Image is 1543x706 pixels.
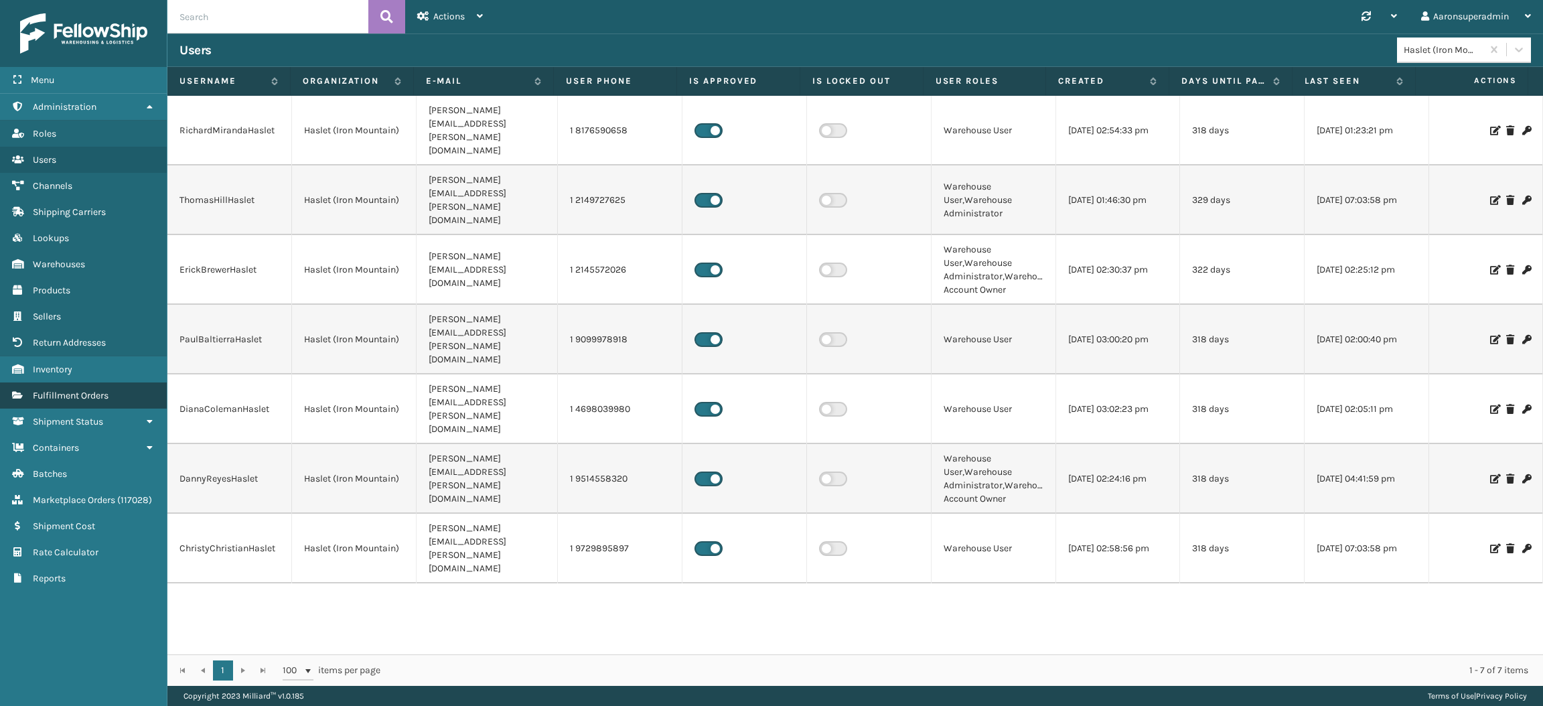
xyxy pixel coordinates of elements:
span: items per page [283,660,380,681]
label: E-mail [426,75,528,87]
td: [PERSON_NAME][EMAIL_ADDRESS][PERSON_NAME][DOMAIN_NAME] [417,96,559,165]
span: Batches [33,468,67,480]
i: Change Password [1522,126,1530,135]
td: [DATE] 02:00:40 pm [1305,305,1429,374]
td: 1 2145572026 [558,235,682,305]
i: Edit [1490,405,1498,414]
span: Reports [33,573,66,584]
label: Created [1058,75,1143,87]
td: 322 days [1180,235,1305,305]
td: 318 days [1180,444,1305,514]
td: Warehouse User [932,514,1056,583]
td: Warehouse User,Warehouse Administrator,Warehouse Account Owner [932,235,1056,305]
td: 318 days [1180,305,1305,374]
span: Administration [33,101,96,113]
i: Change Password [1522,544,1530,553]
td: Haslet (Iron Mountain) [292,235,417,305]
label: Is Locked Out [812,75,911,87]
span: Menu [31,74,54,86]
span: Shipment Cost [33,520,95,532]
td: 318 days [1180,374,1305,444]
img: logo [20,13,147,54]
td: Haslet (Iron Mountain) [292,96,417,165]
td: Warehouse User,Warehouse Administrator [932,165,1056,235]
i: Edit [1490,265,1498,275]
i: Change Password [1522,474,1530,484]
span: Inventory [33,364,72,375]
span: 100 [283,664,303,677]
td: [DATE] 03:00:20 pm [1056,305,1181,374]
span: Shipment Status [33,416,103,427]
i: Change Password [1522,405,1530,414]
td: 1 9729895897 [558,514,682,583]
td: Haslet (Iron Mountain) [292,514,417,583]
td: 329 days [1180,165,1305,235]
a: Privacy Policy [1476,691,1527,701]
label: Username [179,75,265,87]
td: [PERSON_NAME][EMAIL_ADDRESS][DOMAIN_NAME] [417,235,559,305]
td: [DATE] 02:30:37 pm [1056,235,1181,305]
td: ErickBrewerHaslet [167,235,292,305]
td: 1 9099978918 [558,305,682,374]
span: Sellers [33,311,61,322]
td: [PERSON_NAME][EMAIL_ADDRESS][PERSON_NAME][DOMAIN_NAME] [417,305,559,374]
a: 1 [213,660,233,681]
span: Actions [433,11,465,22]
i: Delete [1506,544,1514,553]
td: Warehouse User,Warehouse Administrator,Warehouse Account Owner [932,444,1056,514]
span: Channels [33,180,72,192]
td: [PERSON_NAME][EMAIL_ADDRESS][PERSON_NAME][DOMAIN_NAME] [417,514,559,583]
td: Warehouse User [932,374,1056,444]
span: Actions [1420,70,1525,92]
td: Haslet (Iron Mountain) [292,305,417,374]
td: Haslet (Iron Mountain) [292,165,417,235]
i: Edit [1490,474,1498,484]
td: RichardMirandaHaslet [167,96,292,165]
div: Haslet (Iron Mountain) [1404,43,1483,57]
span: Containers [33,442,79,453]
td: PaulBaltierraHaslet [167,305,292,374]
h3: Users [179,42,212,58]
i: Edit [1490,126,1498,135]
label: Organization [303,75,388,87]
td: [PERSON_NAME][EMAIL_ADDRESS][PERSON_NAME][DOMAIN_NAME] [417,374,559,444]
span: Roles [33,128,56,139]
td: 1 9514558320 [558,444,682,514]
td: [DATE] 01:23:21 pm [1305,96,1429,165]
td: 1 2149727625 [558,165,682,235]
label: User Roles [936,75,1034,87]
td: 318 days [1180,96,1305,165]
td: Warehouse User [932,305,1056,374]
td: [DATE] 02:25:12 pm [1305,235,1429,305]
label: User phone [566,75,664,87]
div: 1 - 7 of 7 items [399,664,1528,677]
td: ThomasHillHaslet [167,165,292,235]
td: 318 days [1180,514,1305,583]
div: | [1428,686,1527,706]
td: [PERSON_NAME][EMAIL_ADDRESS][PERSON_NAME][DOMAIN_NAME] [417,444,559,514]
td: [DATE] 07:03:58 pm [1305,514,1429,583]
i: Delete [1506,335,1514,344]
span: Users [33,154,56,165]
td: Haslet (Iron Mountain) [292,374,417,444]
td: [PERSON_NAME][EMAIL_ADDRESS][PERSON_NAME][DOMAIN_NAME] [417,165,559,235]
label: Last Seen [1305,75,1390,87]
i: Change Password [1522,196,1530,205]
i: Edit [1490,335,1498,344]
td: 1 8176590658 [558,96,682,165]
i: Delete [1506,265,1514,275]
td: [DATE] 02:24:16 pm [1056,444,1181,514]
td: [DATE] 02:58:56 pm [1056,514,1181,583]
td: Haslet (Iron Mountain) [292,444,417,514]
span: Lookups [33,232,69,244]
a: Terms of Use [1428,691,1474,701]
span: Marketplace Orders [33,494,115,506]
i: Delete [1506,196,1514,205]
label: Is Approved [689,75,788,87]
td: [DATE] 04:41:59 pm [1305,444,1429,514]
i: Delete [1506,474,1514,484]
i: Edit [1490,196,1498,205]
td: 1 4698039980 [558,374,682,444]
i: Change Password [1522,335,1530,344]
span: ( 117028 ) [117,494,152,506]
